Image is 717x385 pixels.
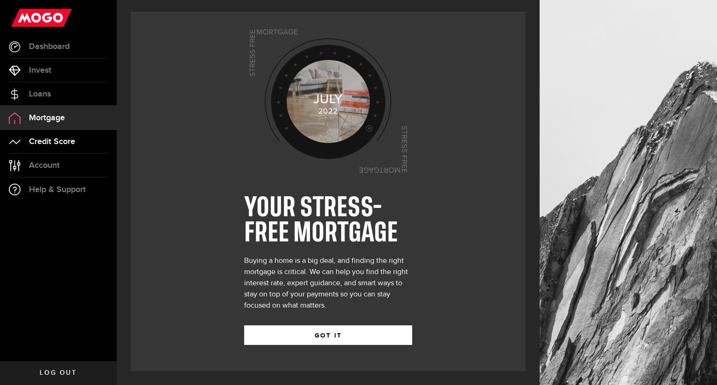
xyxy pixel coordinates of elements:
button: Open LiveChat chat widget [7,4,35,32]
button: GOT IT [244,325,412,345]
span: Credit Score [29,137,75,146]
span: Invest [29,66,51,75]
span: Help & Support [29,186,86,194]
h1: YOUR STRESS-FREE MORTGAGE [244,196,412,246]
span: Account [29,161,60,170]
span: Loans [29,90,51,98]
span: Mortgage [29,114,65,122]
span: Log out [40,370,77,376]
div: Buying a home is a big deal, and finding the right mortgage is critical. We can help you find the... [244,255,412,311]
span: Dashboard [29,42,70,51]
